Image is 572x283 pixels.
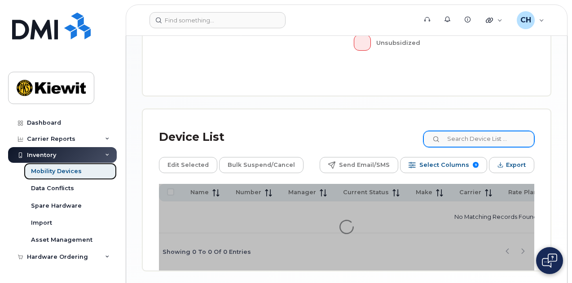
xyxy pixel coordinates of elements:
button: Select Columns 9 [400,157,487,173]
span: CH [520,15,531,26]
button: Edit Selected [159,157,217,173]
span: 9 [473,162,479,168]
span: Bulk Suspend/Cancel [228,158,295,172]
div: Device List [159,126,224,149]
input: Search Device List ... [423,131,534,147]
button: Send Email/SMS [320,157,398,173]
button: Bulk Suspend/Cancel [219,157,304,173]
span: Export [506,158,526,172]
img: Open chat [542,253,557,268]
span: Edit Selected [167,158,209,172]
button: Export [489,157,534,173]
input: Find something... [150,12,286,28]
div: Unsubsidized [376,35,520,51]
div: Quicklinks [480,11,509,29]
div: Cassandra Hornback [510,11,550,29]
span: Select Columns [419,158,469,172]
span: Send Email/SMS [339,158,390,172]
